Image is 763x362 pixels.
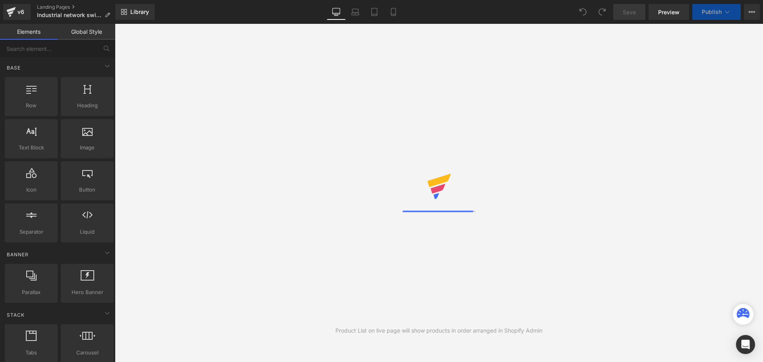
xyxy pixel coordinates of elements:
span: Image [63,143,111,152]
button: More [744,4,760,20]
span: Parallax [7,288,55,296]
div: Open Intercom Messenger [736,335,755,354]
a: Landing Pages [37,4,116,10]
a: Desktop [327,4,346,20]
span: Icon [7,186,55,194]
span: Base [6,64,21,72]
div: Product List on live page will show products in order arranged in Shopify Admin [335,326,542,335]
span: Button [63,186,111,194]
span: Banner [6,251,29,258]
span: Library [130,8,149,15]
button: Undo [575,4,591,20]
span: Separator [7,228,55,236]
span: Industrial network switch [37,12,101,18]
button: Publish [692,4,741,20]
span: Stack [6,311,25,319]
span: Preview [658,8,680,16]
span: Save [623,8,636,16]
a: Preview [649,4,689,20]
a: Global Style [58,24,115,40]
span: Text Block [7,143,55,152]
a: Laptop [346,4,365,20]
a: New Library [115,4,155,20]
span: Hero Banner [63,288,111,296]
span: Row [7,101,55,110]
span: Heading [63,101,111,110]
div: v6 [16,7,26,17]
span: Tabs [7,348,55,357]
a: v6 [3,4,31,20]
span: Carousel [63,348,111,357]
span: Publish [702,9,722,15]
a: Tablet [365,4,384,20]
span: Liquid [63,228,111,236]
a: Mobile [384,4,403,20]
button: Redo [594,4,610,20]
